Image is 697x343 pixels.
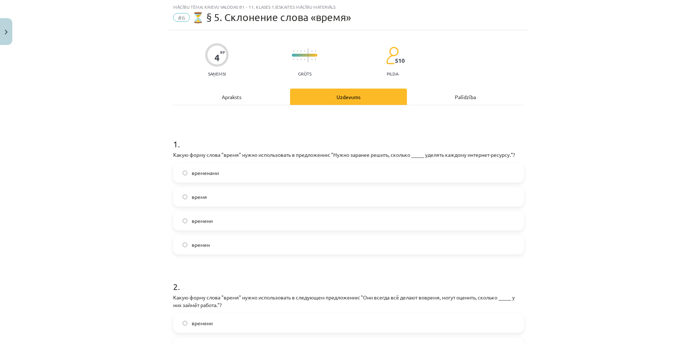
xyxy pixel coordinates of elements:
span: XP [220,50,225,54]
span: времен [192,241,210,249]
span: время [192,193,207,201]
img: icon-short-line-57e1e144782c952c97e751825c79c345078a6d821885a25fce030b3d8c18986b.svg [293,50,294,52]
p: Grūts [298,71,311,76]
p: pilda [387,71,398,76]
p: Saņemsi [205,71,229,76]
img: icon-short-line-57e1e144782c952c97e751825c79c345078a6d821885a25fce030b3d8c18986b.svg [304,58,305,60]
img: icon-short-line-57e1e144782c952c97e751825c79c345078a6d821885a25fce030b3d8c18986b.svg [297,58,298,60]
span: #6 [173,13,190,22]
span: времени [192,319,213,327]
div: Uzdevums [290,89,407,105]
span: ⏳ § 5. Склонение слова «время» [192,11,351,23]
span: временами [192,169,219,177]
img: icon-short-line-57e1e144782c952c97e751825c79c345078a6d821885a25fce030b3d8c18986b.svg [293,58,294,60]
div: Mācību tēma: Krievu valodas b1 - 11. klases 1.ieskaites mācību materiāls [173,4,524,9]
h1: 1 . [173,126,524,149]
img: icon-short-line-57e1e144782c952c97e751825c79c345078a6d821885a25fce030b3d8c18986b.svg [301,50,301,52]
p: Какую форму слова "время" нужно использовать в предложении: "Нужно заранее решить, сколько _____ ... [173,151,524,159]
p: Какую форму слова "время" нужно использовать в следующем предложении: "Они всегда всё делают вовр... [173,294,524,309]
img: icon-short-line-57e1e144782c952c97e751825c79c345078a6d821885a25fce030b3d8c18986b.svg [315,50,316,52]
input: временами [183,171,187,175]
img: icon-short-line-57e1e144782c952c97e751825c79c345078a6d821885a25fce030b3d8c18986b.svg [311,58,312,60]
img: icon-short-line-57e1e144782c952c97e751825c79c345078a6d821885a25fce030b3d8c18986b.svg [301,58,301,60]
img: students-c634bb4e5e11cddfef0936a35e636f08e4e9abd3cc4e673bd6f9a4125e45ecb1.svg [386,46,399,65]
div: Palīdzība [407,89,524,105]
img: icon-short-line-57e1e144782c952c97e751825c79c345078a6d821885a25fce030b3d8c18986b.svg [304,50,305,52]
input: времени [183,219,187,223]
img: icon-short-line-57e1e144782c952c97e751825c79c345078a6d821885a25fce030b3d8c18986b.svg [297,50,298,52]
input: время [183,195,187,199]
img: icon-short-line-57e1e144782c952c97e751825c79c345078a6d821885a25fce030b3d8c18986b.svg [311,50,312,52]
h1: 2 . [173,269,524,291]
input: времени [183,321,187,326]
span: 510 [395,57,405,64]
div: 4 [215,53,220,63]
img: icon-short-line-57e1e144782c952c97e751825c79c345078a6d821885a25fce030b3d8c18986b.svg [315,58,316,60]
span: времени [192,217,213,225]
input: времен [183,242,187,247]
div: Apraksts [173,89,290,105]
img: icon-close-lesson-0947bae3869378f0d4975bcd49f059093ad1ed9edebbc8119c70593378902aed.svg [5,30,8,34]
